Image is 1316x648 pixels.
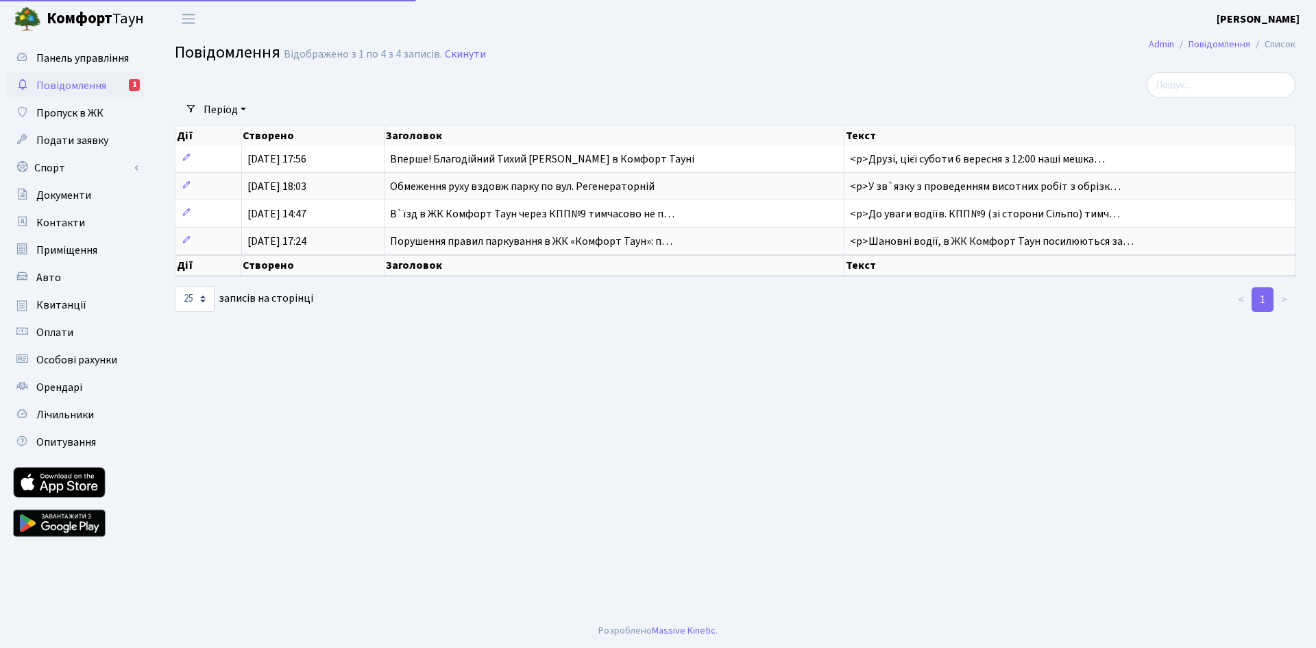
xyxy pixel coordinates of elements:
img: logo.png [14,5,41,33]
span: Приміщення [36,243,97,258]
span: [DATE] 17:24 [247,234,306,249]
button: Переключити навігацію [171,8,206,30]
select: записів на сторінці [175,286,215,312]
span: Квитанції [36,298,86,313]
a: Особові рахунки [7,346,144,374]
span: <p>Шановні водії, в ЖК Комфорт Таун посилюються за… [850,234,1134,249]
span: Опитування [36,435,96,450]
span: <p>До уваги водіїв. КПП№9 (зі сторони Сільпо) тимч… [850,206,1120,221]
a: Опитування [7,429,144,456]
span: Пропуск в ЖК [36,106,103,121]
a: Пропуск в ЖК [7,99,144,127]
b: Комфорт [47,8,112,29]
span: [DATE] 17:56 [247,152,306,167]
a: Спорт [7,154,144,182]
a: Лічильники [7,401,144,429]
span: Повідомлення [175,40,280,64]
a: Повідомлення1 [7,72,144,99]
span: В`їзд в ЖК Комфорт Таун через КПП№9 тимчасово не п… [390,206,674,221]
th: Створено [241,255,384,276]
span: Обмеження руху вздовж парку по вул. Регенераторній [390,179,655,194]
span: Лічильники [36,407,94,422]
div: Розроблено . [598,623,718,638]
label: записів на сторінці [175,286,313,312]
span: Контакти [36,215,85,230]
th: Текст [844,255,1295,276]
a: Панель управління [7,45,144,72]
a: 1 [1252,287,1274,312]
th: Заголовок [385,255,844,276]
span: Повідомлення [36,78,106,93]
span: Вперше! Благодійний Тихий [PERSON_NAME] в Комфорт Тауні [390,152,694,167]
a: Контакти [7,209,144,237]
a: Повідомлення [1189,37,1250,51]
a: Документи [7,182,144,209]
span: <p>У зв`язку з проведенням висотних робіт з обрізк… [850,179,1121,194]
span: [DATE] 18:03 [247,179,306,194]
span: Орендарі [36,380,82,395]
div: 1 [129,79,140,91]
span: <p>Друзі, цієї суботи 6 вересня з 12:00 наші мешка… [850,152,1105,167]
span: Оплати [36,325,73,340]
th: Дії [175,126,241,145]
a: Період [198,98,252,121]
span: Авто [36,270,61,285]
th: Заголовок [385,126,844,145]
span: [DATE] 14:47 [247,206,306,221]
a: Оплати [7,319,144,346]
div: Відображено з 1 по 4 з 4 записів. [284,48,442,61]
span: Документи [36,188,91,203]
th: Дії [175,255,241,276]
span: Порушення правил паркування в ЖК «Комфорт Таун»: п… [390,234,672,249]
th: Створено [241,126,384,145]
span: Особові рахунки [36,352,117,368]
a: [PERSON_NAME] [1217,11,1300,27]
a: Скинути [445,48,486,61]
a: Авто [7,264,144,291]
a: Приміщення [7,237,144,264]
span: Панель управління [36,51,129,66]
a: Квитанції [7,291,144,319]
input: Пошук... [1147,72,1295,98]
span: Таун [47,8,144,31]
a: Подати заявку [7,127,144,154]
li: Список [1250,37,1295,52]
b: [PERSON_NAME] [1217,12,1300,27]
nav: breadcrumb [1128,30,1316,59]
a: Massive Kinetic [652,623,716,638]
a: Орендарі [7,374,144,401]
span: Подати заявку [36,133,108,148]
th: Текст [844,126,1295,145]
a: Admin [1149,37,1174,51]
